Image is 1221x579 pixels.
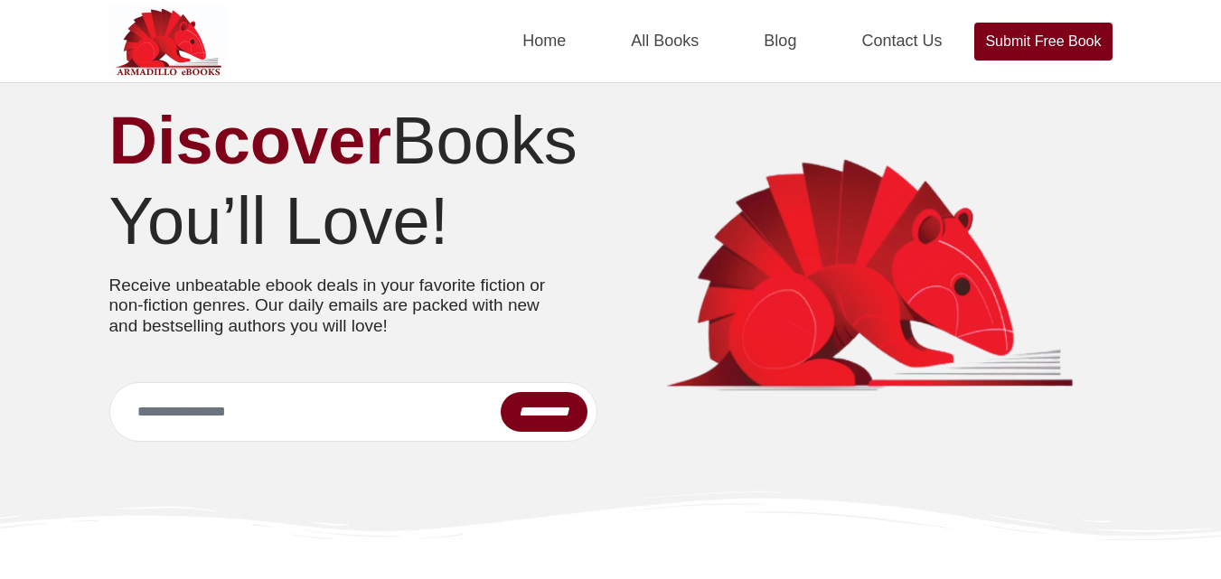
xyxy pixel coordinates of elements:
strong: Discover [109,103,392,178]
img: Armadilloebooks [109,5,227,78]
a: Submit Free Book [974,23,1112,61]
p: Receive unbeatable ebook deals in your favorite fiction or non-fiction genres. Our daily emails a... [109,275,570,337]
h1: Books You’ll Love! [109,101,597,262]
img: armadilloebooks [625,157,1113,399]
